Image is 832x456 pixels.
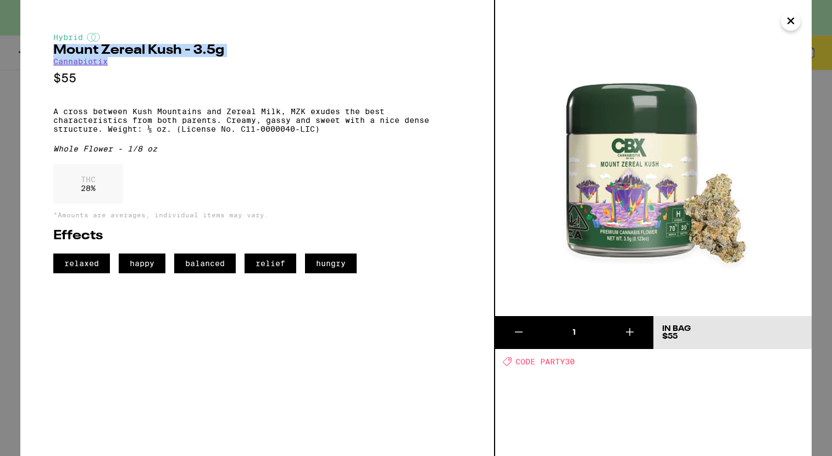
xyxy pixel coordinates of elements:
[53,211,461,218] p: *Amounts are averages, individual items may vary.
[7,8,79,16] span: Hi. Need any help?
[53,164,123,204] div: 28 %
[53,107,461,133] p: A cross between Kush Mountains and Zereal Milk, MZK exudes the best characteristics from both par...
[53,71,461,85] p: $55
[781,11,801,31] button: Close
[87,33,100,42] img: hybridColor.svg
[53,44,461,57] h2: Mount Zereal Kush - 3.5g
[53,33,461,42] div: Hybrid
[119,254,165,273] span: happy
[542,327,606,338] div: 1
[53,229,461,243] h2: Effects
[662,333,678,340] span: $55
[81,175,96,184] p: THC
[53,254,110,273] span: relaxed
[53,144,461,153] div: Whole Flower - 1/8 oz
[53,57,108,66] a: Cannabiotix
[653,316,812,349] button: In Bag$55
[305,254,357,273] span: hungry
[174,254,236,273] span: balanced
[515,357,575,366] span: CODE PARTY30
[662,325,691,333] div: In Bag
[245,254,296,273] span: relief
